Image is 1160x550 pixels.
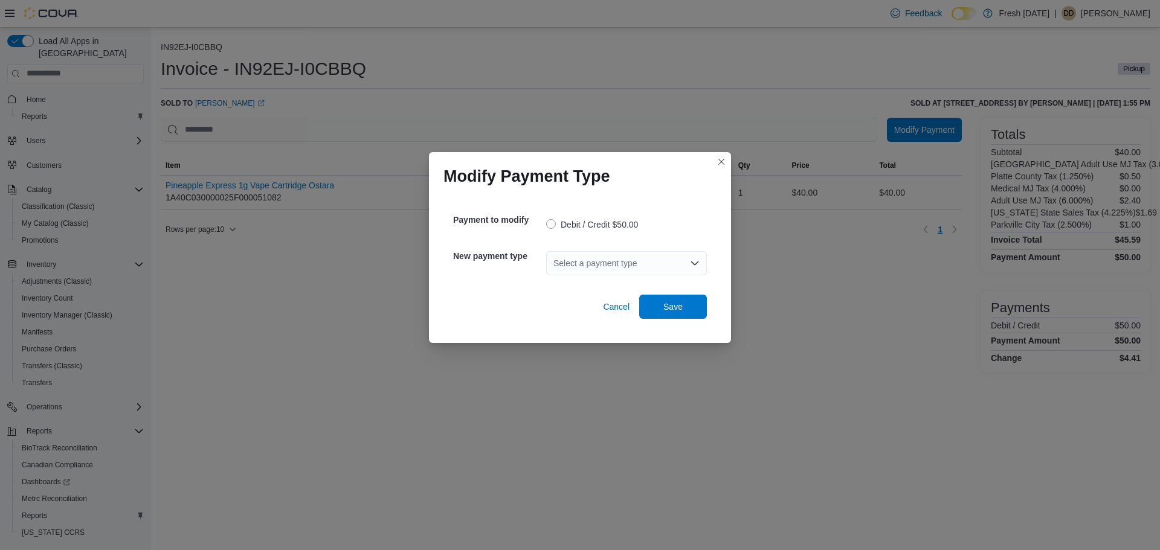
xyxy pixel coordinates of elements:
[546,217,638,232] label: Debit / Credit $50.00
[443,167,610,186] h1: Modify Payment Type
[690,258,700,268] button: Open list of options
[453,208,544,232] h5: Payment to modify
[598,295,634,319] button: Cancel
[639,295,707,319] button: Save
[603,301,630,313] span: Cancel
[553,256,555,270] input: Accessible screen reader label
[714,155,729,169] button: Closes this modal window
[453,244,544,268] h5: New payment type
[663,301,683,313] span: Save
